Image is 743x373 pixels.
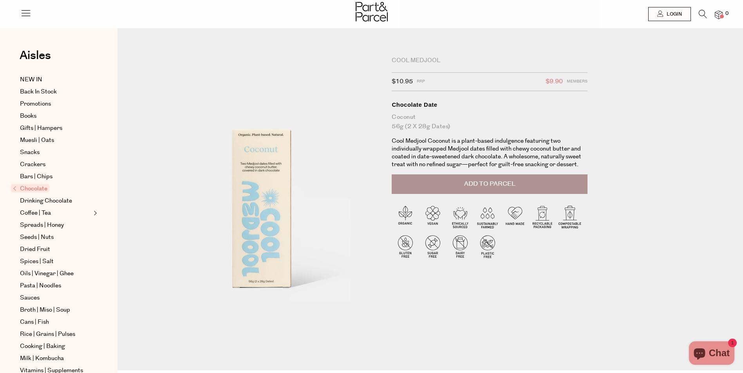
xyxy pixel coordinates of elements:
[419,233,447,260] img: P_P-ICONS-Live_Bec_V11_Sugar_Free.svg
[20,160,45,169] span: Crackers
[20,124,62,133] span: Gifts | Hampers
[392,113,588,131] div: Coconut 56g (2 x 28g Dates)
[20,87,91,97] a: Back In Stock
[20,196,72,206] span: Drinking Chocolate
[419,203,447,230] img: P_P-ICONS-Live_Bec_V11_Vegan.svg
[474,203,501,230] img: P_P-ICONS-Live_Bec_V11_Sustainable_Farmed.svg
[648,7,691,21] a: Login
[356,2,388,22] img: Part&Parcel
[11,184,49,192] span: Chocolate
[20,75,91,84] a: NEW IN
[20,221,91,230] a: Spreads | Honey
[20,269,91,278] a: Oils | Vinegar | Ghee
[20,87,57,97] span: Back In Stock
[20,245,91,254] a: Dried Fruit
[567,77,588,87] span: Members
[501,203,529,230] img: P_P-ICONS-Live_Bec_V11_Handmade.svg
[20,196,91,206] a: Drinking Chocolate
[20,148,91,157] a: Snacks
[20,75,42,84] span: NEW IN
[20,330,91,339] a: Rice | Grains | Pulses
[20,99,91,109] a: Promotions
[20,208,91,218] a: Coffee | Tea
[20,99,51,109] span: Promotions
[20,293,40,303] span: Sauces
[20,172,52,181] span: Bars | Chips
[20,330,75,339] span: Rice | Grains | Pulses
[20,148,40,157] span: Snacks
[20,281,91,291] a: Pasta | Noodles
[20,111,36,121] span: Books
[20,172,91,181] a: Bars | Chips
[20,293,91,303] a: Sauces
[92,208,97,218] button: Expand/Collapse Coffee | Tea
[20,317,49,327] span: Cans | Fish
[556,203,584,230] img: P_P-ICONS-Live_Bec_V11_Compostable_Wrapping.svg
[474,233,501,260] img: P_P-ICONS-Live_Bec_V11_Plastic_Free.svg
[723,10,730,17] span: 0
[20,111,91,121] a: Books
[20,354,64,363] span: Milk | Kombucha
[546,77,563,87] span: $9.90
[141,59,380,341] img: Chocolate Date
[715,11,723,19] a: 0
[20,269,74,278] span: Oils | Vinegar | Ghee
[20,342,91,351] a: Cooking | Baking
[20,50,51,69] a: Aisles
[464,179,515,188] span: Add to Parcel
[20,233,91,242] a: Seeds | Nuts
[20,208,51,218] span: Coffee | Tea
[20,233,54,242] span: Seeds | Nuts
[20,354,91,363] a: Milk | Kombucha
[20,124,91,133] a: Gifts | Hampers
[20,257,91,266] a: Spices | Salt
[417,77,425,87] span: RRP
[20,342,65,351] span: Cooking | Baking
[20,305,91,315] a: Broth | Miso | Soup
[20,317,91,327] a: Cans | Fish
[20,136,54,145] span: Muesli | Oats
[20,257,54,266] span: Spices | Salt
[20,221,64,230] span: Spreads | Honey
[447,203,474,230] img: P_P-ICONS-Live_Bec_V11_Ethically_Sourced.svg
[20,281,61,291] span: Pasta | Noodles
[392,233,419,260] img: P_P-ICONS-Live_Bec_V11_Gluten_Free.svg
[20,160,91,169] a: Crackers
[13,184,91,194] a: Chocolate
[447,233,474,260] img: P_P-ICONS-Live_Bec_V11_Dairy_Free.svg
[687,341,737,367] inbox-online-store-chat: Shopify online store chat
[392,77,413,87] span: $10.95
[665,11,682,18] span: Login
[20,305,70,315] span: Broth | Miso | Soup
[392,137,588,169] p: Cool Medjool Coconut is a plant-based indulgence featuring two individually wrapped Medjool dates...
[392,203,419,230] img: P_P-ICONS-Live_Bec_V11_Organic.svg
[392,101,588,109] div: Chocolate Date
[392,174,588,194] button: Add to Parcel
[20,47,51,64] span: Aisles
[392,57,588,65] div: Cool Medjool
[20,136,91,145] a: Muesli | Oats
[20,245,50,254] span: Dried Fruit
[529,203,556,230] img: P_P-ICONS-Live_Bec_V11_Recyclable_Packaging.svg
